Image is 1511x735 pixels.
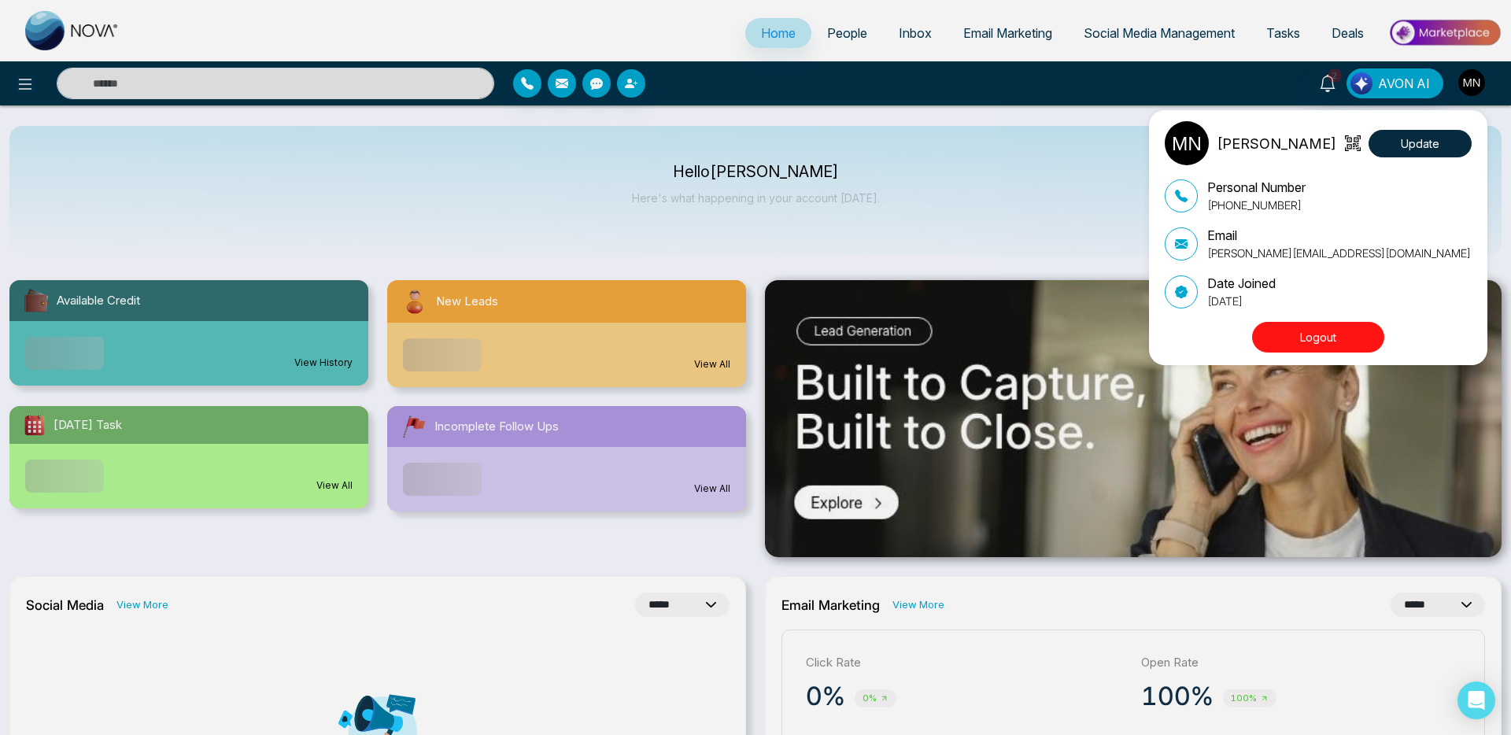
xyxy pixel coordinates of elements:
p: [PERSON_NAME][EMAIL_ADDRESS][DOMAIN_NAME] [1207,245,1471,261]
button: Update [1369,130,1472,157]
p: Email [1207,226,1471,245]
p: [PERSON_NAME] [1217,133,1336,154]
p: [DATE] [1207,293,1276,309]
button: Logout [1252,322,1384,353]
p: [PHONE_NUMBER] [1207,197,1306,213]
p: Personal Number [1207,178,1306,197]
p: Date Joined [1207,274,1276,293]
div: Open Intercom Messenger [1457,681,1495,719]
